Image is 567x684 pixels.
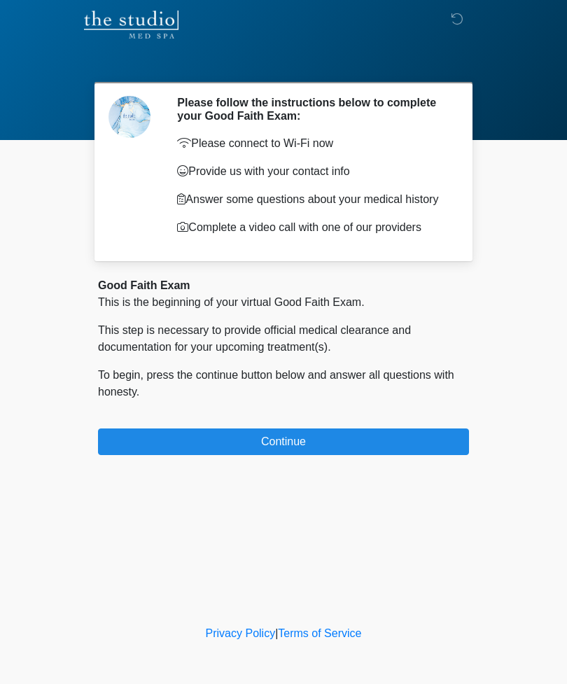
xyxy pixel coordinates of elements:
[98,277,469,294] div: Good Faith Exam
[98,367,469,400] p: To begin, press the continue button below and answer all questions with honesty.
[177,219,448,236] p: Complete a video call with one of our providers
[177,191,448,208] p: Answer some questions about your medical history
[275,627,278,639] a: |
[98,294,469,311] p: This is the beginning of your virtual Good Faith Exam.
[206,627,276,639] a: Privacy Policy
[108,96,150,138] img: Agent Avatar
[87,50,479,76] h1: ‎ ‎
[98,322,469,356] p: This step is necessary to provide official medical clearance and documentation for your upcoming ...
[177,96,448,123] h2: Please follow the instructions below to complete your Good Faith Exam:
[177,163,448,180] p: Provide us with your contact info
[84,11,178,39] img: The Studio Med Spa Logo
[278,627,361,639] a: Terms of Service
[98,428,469,455] button: Continue
[177,135,448,152] p: Please connect to Wi-Fi now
